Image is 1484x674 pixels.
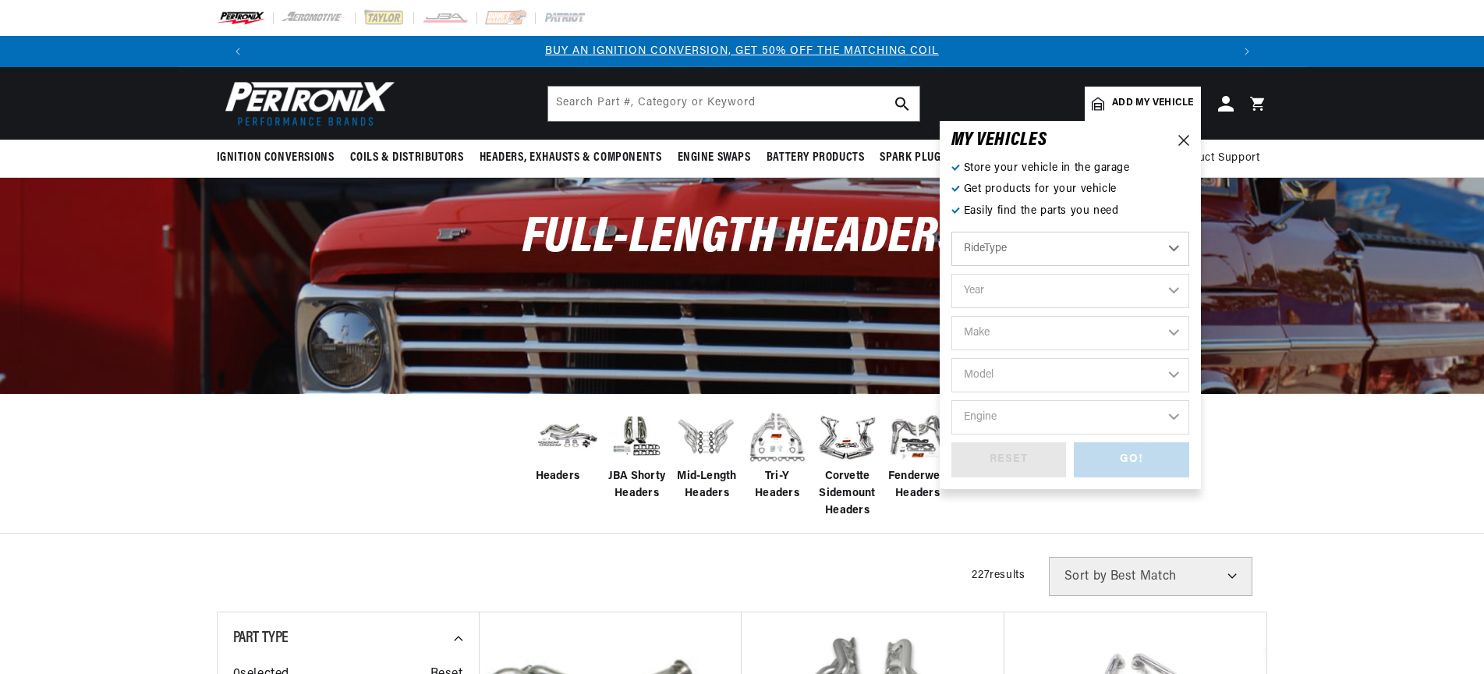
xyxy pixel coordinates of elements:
summary: Spark Plug Wires [872,140,983,176]
summary: Coils & Distributors [342,140,472,176]
a: Fenderwell Headers Fenderwell Headers [887,406,949,503]
button: Translation missing: en.sections.announcements.next_announcement [1231,36,1263,67]
a: Corvette Sidemount Headers Corvette Sidemount Headers [816,406,879,520]
div: 1 of 3 [253,43,1231,60]
span: Headers, Exhausts & Components [480,150,662,166]
a: Tri-Y Headers Tri-Y Headers [746,406,809,503]
div: Announcement [253,43,1231,60]
span: Spark Plug Wires [880,150,975,166]
select: Engine [951,400,1189,435]
span: Product Support [1174,150,1260,167]
span: Battery Products [767,150,865,166]
span: Ignition Conversions [217,150,335,166]
span: Add my vehicle [1112,96,1193,111]
summary: Ignition Conversions [217,140,342,176]
p: Get products for your vehicle [951,181,1189,198]
span: Full-Length Headers [522,213,962,264]
select: Make [951,316,1189,350]
summary: Headers, Exhausts & Components [472,140,670,176]
img: Corvette Sidemount Headers [816,406,879,468]
img: Headers [536,412,598,461]
input: Search Part #, Category or Keyword [548,87,919,121]
summary: Engine Swaps [670,140,759,176]
select: Year [951,274,1189,308]
img: Fenderwell Headers [887,406,949,468]
span: Fenderwell Headers [887,468,949,503]
h6: MY VEHICLE S [951,133,1047,148]
img: Mid-Length Headers [676,406,738,468]
summary: Product Support [1174,140,1268,177]
a: BUY AN IGNITION CONVERSION, GET 50% OFF THE MATCHING COIL [545,45,939,57]
p: Store your vehicle in the garage [951,160,1189,177]
button: Translation missing: en.sections.announcements.previous_announcement [222,36,253,67]
select: Model [951,358,1189,392]
p: Easily find the parts you need [951,203,1189,220]
a: Mid-Length Headers Mid-Length Headers [676,406,738,503]
span: Headers [536,468,580,485]
span: 227 results [972,569,1025,581]
slideshow-component: Translation missing: en.sections.announcements.announcement_bar [178,36,1307,67]
span: Tri-Y Headers [746,468,809,503]
summary: Battery Products [759,140,873,176]
select: RideType [951,232,1189,266]
button: search button [885,87,919,121]
span: Mid-Length Headers [676,468,738,503]
span: JBA Shorty Headers [606,468,668,503]
select: Sort by [1049,557,1252,596]
a: Headers Headers [536,406,598,485]
span: Engine Swaps [678,150,751,166]
span: Corvette Sidemount Headers [816,468,879,520]
span: Coils & Distributors [350,150,464,166]
span: Part Type [233,630,289,646]
img: JBA Shorty Headers [606,410,668,463]
img: Tri-Y Headers [746,406,809,468]
a: Add my vehicle [1085,87,1200,121]
a: JBA Shorty Headers JBA Shorty Headers [606,406,668,503]
span: Sort by [1064,570,1107,583]
img: Pertronix [217,76,396,130]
